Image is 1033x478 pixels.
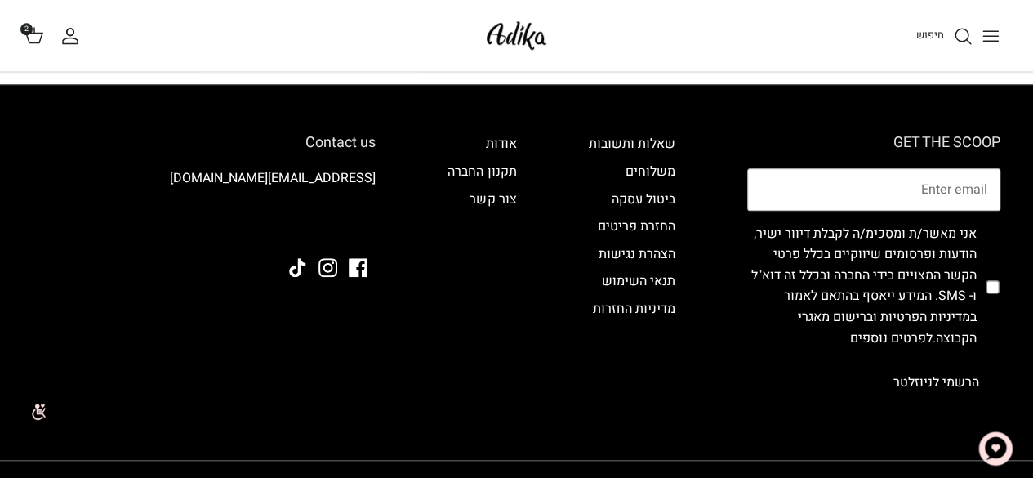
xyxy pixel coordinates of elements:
[572,134,692,403] div: Secondary navigation
[12,389,57,434] img: accessibility_icon02.svg
[431,134,532,403] div: Secondary navigation
[470,190,516,209] a: צור קשר
[589,134,675,154] a: שאלות ותשובות
[612,190,675,209] a: ביטול עסקה
[598,217,675,236] a: החזרת פריטים
[747,224,977,350] label: אני מאשר/ת ומסכימ/ה לקבלת דיוור ישיר, הודעות ופרסומים שיווקיים בכלל פרטי הקשר המצויים בידי החברה ...
[971,424,1020,473] button: צ'אט
[593,299,675,319] a: מדיניות החזרות
[747,168,1000,211] input: Email
[331,214,376,235] img: Adika IL
[349,258,367,277] a: Facebook
[24,25,44,47] a: 2
[288,258,307,277] a: Tiktok
[33,134,376,152] h6: Contact us
[872,362,1000,403] button: הרשמי לניוזלטר
[626,162,675,181] a: משלוחים
[318,258,337,277] a: Instagram
[170,168,376,188] a: [EMAIL_ADDRESS][DOMAIN_NAME]
[973,18,1009,54] button: Toggle menu
[447,162,516,181] a: תקנון החברה
[60,26,87,46] a: החשבון שלי
[602,271,675,291] a: תנאי השימוש
[850,328,933,348] a: לפרטים נוספים
[747,134,1000,152] h6: GET THE SCOOP
[599,244,675,264] a: הצהרת נגישות
[20,23,33,35] span: 2
[485,134,516,154] a: אודות
[916,26,973,46] a: חיפוש
[916,27,944,42] span: חיפוש
[482,16,551,55] img: Adika IL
